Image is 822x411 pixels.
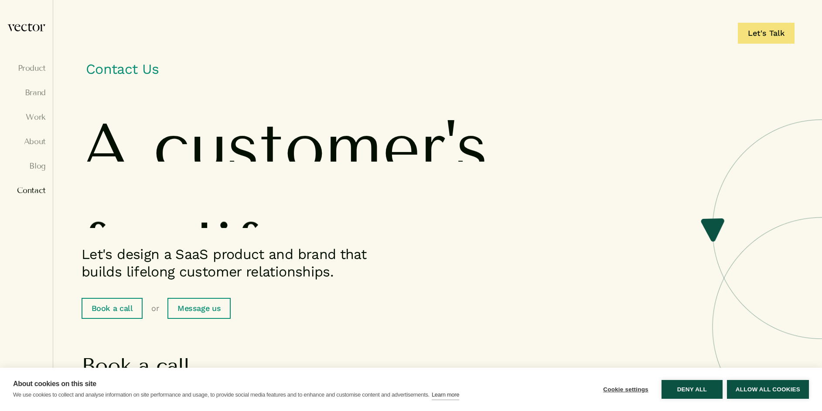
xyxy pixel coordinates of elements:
span: life [195,214,296,280]
strong: About cookies on this site [13,380,96,387]
span: customer's [153,114,488,181]
a: Message us [167,298,230,319]
a: About [7,137,46,146]
h2: Book a call [82,354,605,378]
button: Cookie settings [594,380,657,399]
span: for [82,214,172,280]
span: A [82,114,130,181]
a: Book a call [82,298,143,319]
p: We use cookies to collect and analyse information on site performance and usage, to provide socia... [13,391,430,398]
a: Product [7,64,46,73]
h1: Contact Us [82,56,794,86]
a: Contact [7,186,46,195]
a: Work [7,113,46,121]
p: Let's design a SaaS product and brand that builds lifelong customer relationships. [82,245,378,280]
a: Let's Talk [738,23,795,44]
span: or [151,303,159,314]
a: Brand [7,88,46,97]
button: Deny all [662,380,723,399]
a: Learn more [432,390,459,400]
a: Blog [7,162,46,170]
button: Allow all cookies [727,380,809,399]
